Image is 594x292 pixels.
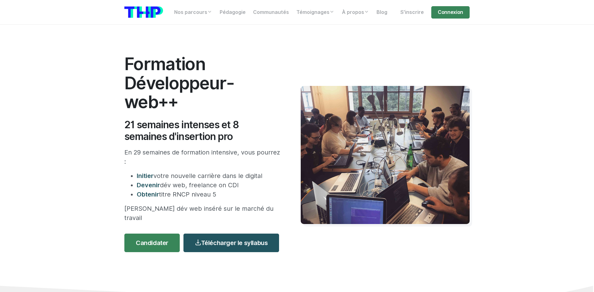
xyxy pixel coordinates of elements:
a: S'inscrire [397,6,428,19]
li: titre RNCP niveau 5 [137,190,282,199]
a: Blog [373,6,391,19]
li: votre nouvelle carrière dans le digital [137,171,282,180]
p: En 29 semaines de formation intensive, vous pourrez : [124,148,282,166]
a: Nos parcours [170,6,216,19]
li: dév web, freelance on CDI [137,180,282,190]
a: À propos [338,6,373,19]
span: Devenir [137,181,160,189]
a: Candidater [124,234,180,252]
h1: Formation Développeur-web++ [124,54,282,112]
span: Initier [137,172,153,180]
p: [PERSON_NAME] dév web inséré sur le marché du travail [124,204,282,222]
img: logo [124,6,163,18]
img: Travail [301,86,470,224]
h2: 21 semaines intenses et 8 semaines d'insertion pro [124,119,282,143]
a: Pédagogie [216,6,249,19]
span: Obtenir [137,191,159,198]
a: Connexion [431,6,470,19]
a: Témoignages [293,6,338,19]
a: Communautés [249,6,293,19]
a: Télécharger le syllabus [183,234,279,252]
